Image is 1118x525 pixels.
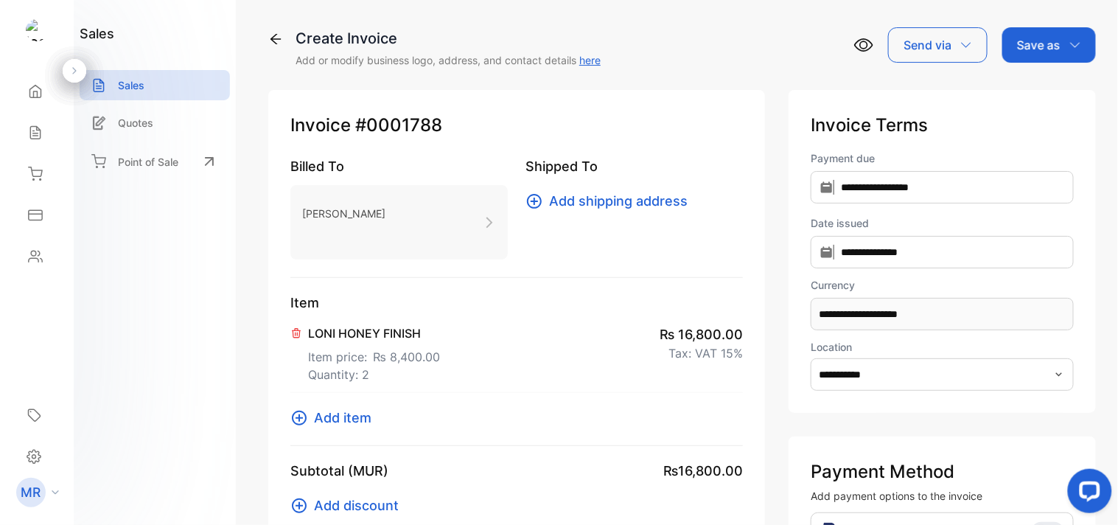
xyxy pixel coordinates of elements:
[118,77,144,93] p: Sales
[811,341,852,353] label: Location
[355,112,442,139] span: #0001788
[811,112,1074,139] p: Invoice Terms
[308,366,440,383] p: Quantity: 2
[26,19,48,41] img: logo
[290,408,380,428] button: Add item
[302,203,385,224] p: [PERSON_NAME]
[80,70,230,100] a: Sales
[904,36,951,54] p: Send via
[525,191,696,211] button: Add shipping address
[663,461,743,481] span: ₨16,800.00
[1002,27,1096,63] button: Save as
[308,342,440,366] p: Item price:
[118,115,153,131] p: Quotes
[888,27,988,63] button: Send via
[80,108,230,138] a: Quotes
[811,277,1074,293] label: Currency
[21,483,41,502] p: MR
[80,145,230,178] a: Point of Sale
[579,54,601,66] a: here
[525,156,743,176] p: Shipped To
[811,150,1074,166] label: Payment due
[549,191,688,211] span: Add shipping address
[811,215,1074,231] label: Date issued
[811,488,1074,504] p: Add payment options to the invoice
[660,324,743,344] span: ₨ 16,800.00
[290,461,388,481] p: Subtotal (MUR)
[668,344,743,362] p: Tax: VAT 15%
[296,52,601,68] p: Add or modify business logo, address, and contact details
[80,24,114,44] h1: sales
[1056,463,1118,525] iframe: LiveChat chat widget
[290,293,743,313] p: Item
[290,112,743,139] p: Invoice
[308,324,440,342] p: LONI HONEY FINISH
[314,408,371,428] span: Add item
[290,156,508,176] p: Billed To
[314,496,399,515] span: Add discount
[1017,36,1061,54] p: Save as
[373,348,440,366] span: ₨ 8,400.00
[296,27,601,49] div: Create Invoice
[811,459,1074,485] p: Payment Method
[290,496,408,515] button: Add discount
[118,154,178,170] p: Point of Sale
